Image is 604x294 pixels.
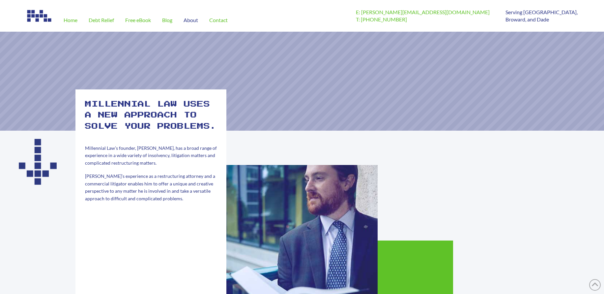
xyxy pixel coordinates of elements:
[58,9,83,32] a: Home
[64,17,77,23] span: Home
[184,17,198,23] span: About
[125,17,151,23] span: Free eBook
[85,99,217,132] h2: Millennial law uses a new approach to solve your problems.
[589,279,601,291] a: Back to Top
[209,17,228,23] span: Contact
[162,17,172,23] span: Blog
[120,9,157,32] a: Free eBook
[89,17,114,23] span: Debt Relief
[83,9,120,32] a: Debt Relief
[356,16,407,22] a: T: [PHONE_NUMBER]
[157,9,178,32] a: Blog
[85,173,215,201] span: [PERSON_NAME]’s experience as a restructuring attorney and a commercial litigator enables him to ...
[505,9,578,23] p: Serving [GEOGRAPHIC_DATA], Broward, and Dade
[26,9,53,23] img: Image
[85,145,217,166] span: Millennial Law’s founder, [PERSON_NAME], has a broad range of experience in a wide variety of ins...
[356,9,490,15] a: E: [PERSON_NAME][EMAIL_ADDRESS][DOMAIN_NAME]
[204,9,233,32] a: Contact
[178,9,204,32] a: About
